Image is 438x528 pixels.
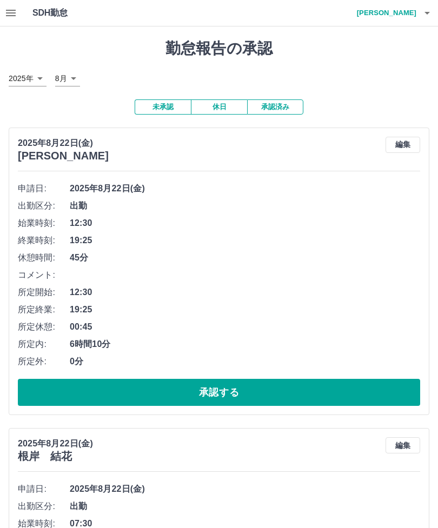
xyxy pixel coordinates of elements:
[18,199,70,212] span: 出勤区分:
[70,320,420,333] span: 00:45
[70,500,420,513] span: 出勤
[247,99,303,115] button: 承認済み
[18,234,70,247] span: 終業時刻:
[18,355,70,368] span: 所定外:
[18,303,70,316] span: 所定終業:
[55,71,80,86] div: 8月
[70,483,420,496] span: 2025年8月22日(金)
[18,137,109,150] p: 2025年8月22日(金)
[70,182,420,195] span: 2025年8月22日(金)
[18,251,70,264] span: 休憩時間:
[70,338,420,351] span: 6時間10分
[18,320,70,333] span: 所定休憩:
[70,217,420,230] span: 12:30
[18,437,93,450] p: 2025年8月22日(金)
[18,217,70,230] span: 始業時刻:
[70,286,420,299] span: 12:30
[70,234,420,247] span: 19:25
[18,379,420,406] button: 承認する
[135,99,191,115] button: 未承認
[70,251,420,264] span: 45分
[18,286,70,299] span: 所定開始:
[9,39,429,58] h1: 勤怠報告の承認
[386,137,420,153] button: 編集
[18,483,70,496] span: 申請日:
[18,182,70,195] span: 申請日:
[18,450,93,463] h3: 根岸 結花
[18,150,109,162] h3: [PERSON_NAME]
[191,99,247,115] button: 休日
[70,303,420,316] span: 19:25
[386,437,420,453] button: 編集
[70,199,420,212] span: 出勤
[18,338,70,351] span: 所定内:
[18,269,70,282] span: コメント:
[9,71,47,86] div: 2025年
[70,355,420,368] span: 0分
